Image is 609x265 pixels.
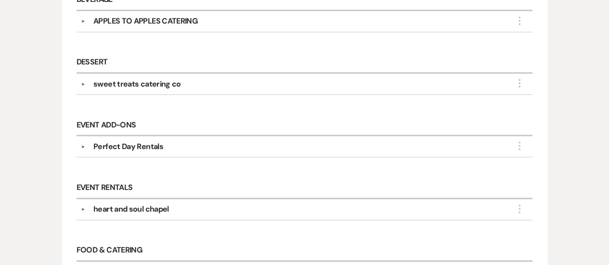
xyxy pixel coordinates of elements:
h6: Event Rentals [77,177,533,199]
h6: Event Add-Ons [77,115,533,136]
button: ▼ [78,82,89,87]
h6: Dessert [77,52,533,74]
button: ▼ [78,19,89,24]
h6: Food & Catering [77,240,533,262]
div: Perfect Day Rentals [93,141,163,152]
div: sweet treats catering co [93,78,181,90]
div: APPLES TO APPLES CATERING [93,15,197,27]
button: ▼ [78,144,89,149]
div: heart and soul chapel [93,203,169,215]
button: ▼ [78,207,89,212]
